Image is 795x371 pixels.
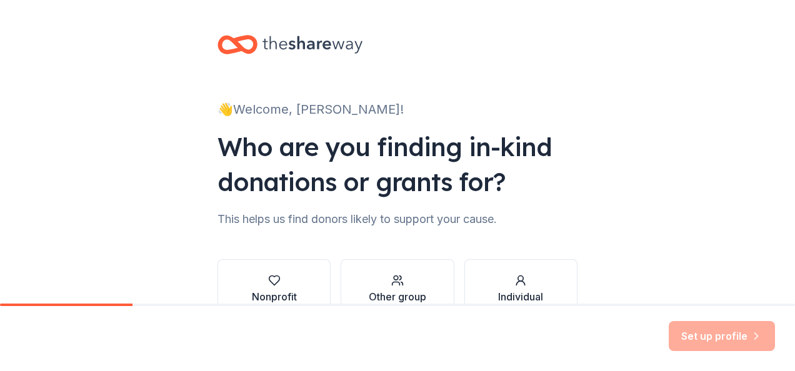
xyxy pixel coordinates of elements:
[464,259,577,319] button: Individual
[217,259,331,319] button: Nonprofit
[217,129,577,199] div: Who are you finding in-kind donations or grants for?
[252,289,297,304] div: Nonprofit
[341,259,454,319] button: Other group
[369,289,426,304] div: Other group
[217,209,577,229] div: This helps us find donors likely to support your cause.
[498,289,543,304] div: Individual
[217,99,577,119] div: 👋 Welcome, [PERSON_NAME]!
